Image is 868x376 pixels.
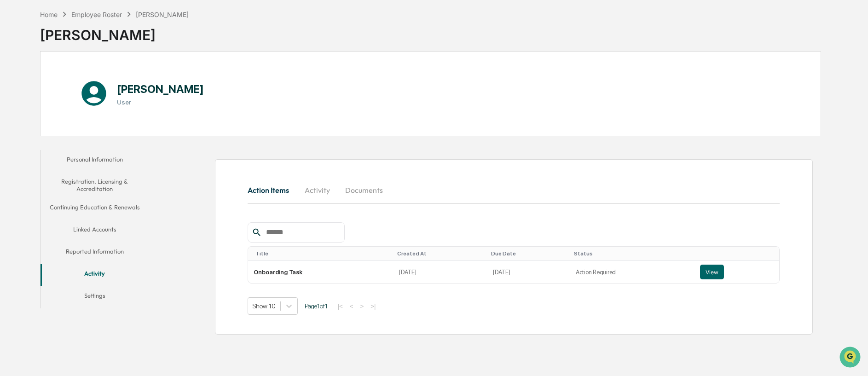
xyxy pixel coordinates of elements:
[31,80,116,87] div: We're available if you need us!
[702,250,776,257] div: Toggle SortBy
[487,261,570,283] td: [DATE]
[397,250,484,257] div: Toggle SortBy
[491,250,567,257] div: Toggle SortBy
[368,302,378,310] button: >|
[574,250,691,257] div: Toggle SortBy
[18,116,59,125] span: Preclearance
[40,19,189,43] div: [PERSON_NAME]
[338,179,390,201] button: Documents
[570,261,694,283] td: Action Required
[41,286,150,308] button: Settings
[41,264,150,286] button: Activity
[296,179,338,201] button: Activity
[347,302,356,310] button: <
[41,242,150,264] button: Reported Information
[41,150,150,309] div: secondary tabs example
[6,112,63,129] a: 🖐️Preclearance
[117,98,204,106] h3: User
[9,70,26,87] img: 1746055101610-c473b297-6a78-478c-a979-82029cc54cd1
[248,179,296,201] button: Action Items
[248,179,780,201] div: secondary tabs example
[156,73,168,84] button: Start new chat
[18,133,58,143] span: Data Lookup
[248,261,393,283] td: Onboarding Task
[6,130,62,146] a: 🔎Data Lookup
[255,250,390,257] div: Toggle SortBy
[63,112,118,129] a: 🗄️Attestations
[31,70,151,80] div: Start new chat
[41,198,150,220] button: Continuing Education & Renewals
[92,156,111,163] span: Pylon
[9,117,17,124] div: 🖐️
[41,150,150,172] button: Personal Information
[393,261,487,283] td: [DATE]
[41,172,150,198] button: Registration, Licensing & Accreditation
[76,116,114,125] span: Attestations
[700,265,774,279] a: View
[305,302,328,310] span: Page 1 of 1
[358,302,367,310] button: >
[335,302,345,310] button: |<
[41,220,150,242] button: Linked Accounts
[65,156,111,163] a: Powered byPylon
[700,265,724,279] button: View
[67,117,74,124] div: 🗄️
[839,346,863,370] iframe: Open customer support
[9,134,17,142] div: 🔎
[117,82,204,96] h1: [PERSON_NAME]
[71,11,122,18] div: Employee Roster
[9,19,168,34] p: How can we help?
[136,11,189,18] div: [PERSON_NAME]
[40,11,58,18] div: Home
